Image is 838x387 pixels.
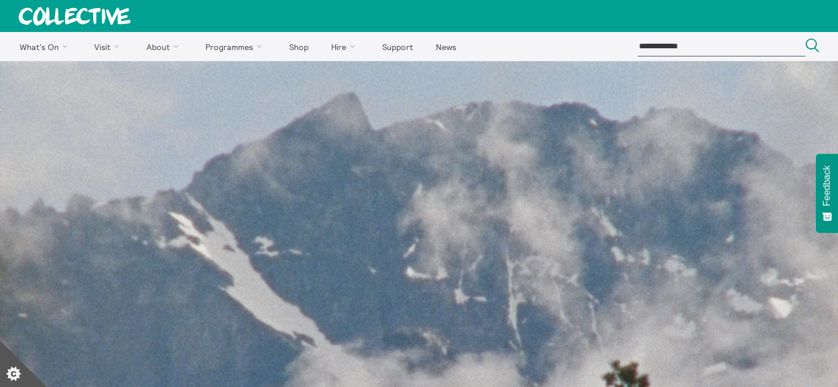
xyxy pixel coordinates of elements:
a: Programmes [196,32,277,61]
span: Feedback [822,165,832,206]
a: News [425,32,466,61]
a: Support [372,32,423,61]
a: Shop [279,32,318,61]
a: About [136,32,193,61]
button: Feedback - Show survey [816,154,838,233]
a: Hire [321,32,370,61]
a: What's On [9,32,82,61]
a: Visit [84,32,134,61]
